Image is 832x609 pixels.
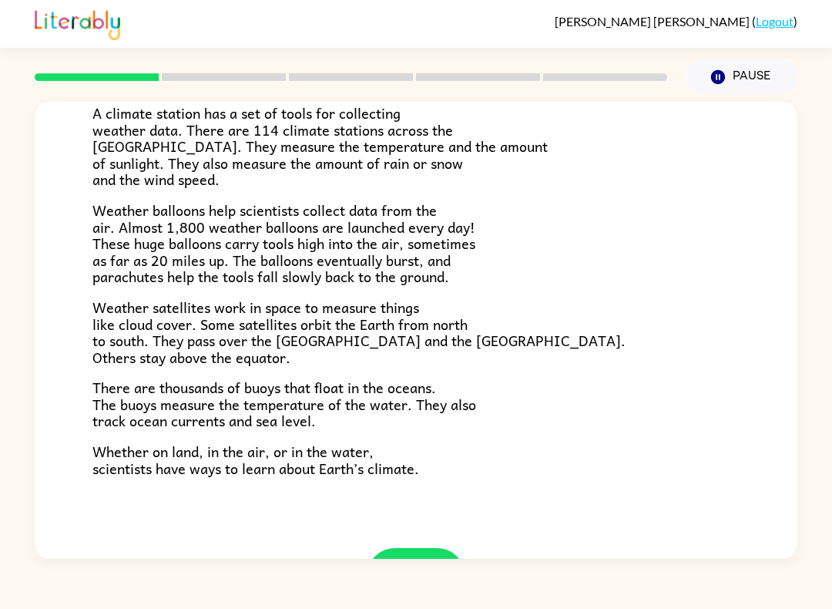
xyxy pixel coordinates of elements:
span: [PERSON_NAME] [PERSON_NAME] [555,14,752,29]
span: Weather balloons help scientists collect data from the air. Almost 1,800 weather balloons are lau... [92,199,475,288]
a: Logout [756,14,793,29]
div: ( ) [555,14,797,29]
span: Whether on land, in the air, or in the water, scientists have ways to learn about Earth’s climate. [92,440,419,479]
span: A climate station has a set of tools for collecting weather data. There are 114 climate stations ... [92,102,548,190]
button: Pause [686,59,797,95]
span: Weather satellites work in space to measure things like cloud cover. Some satellites orbit the Ea... [92,296,626,368]
img: Literably [35,6,120,40]
span: There are thousands of buoys that float in the oceans. The buoys measure the temperature of the w... [92,376,476,432]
